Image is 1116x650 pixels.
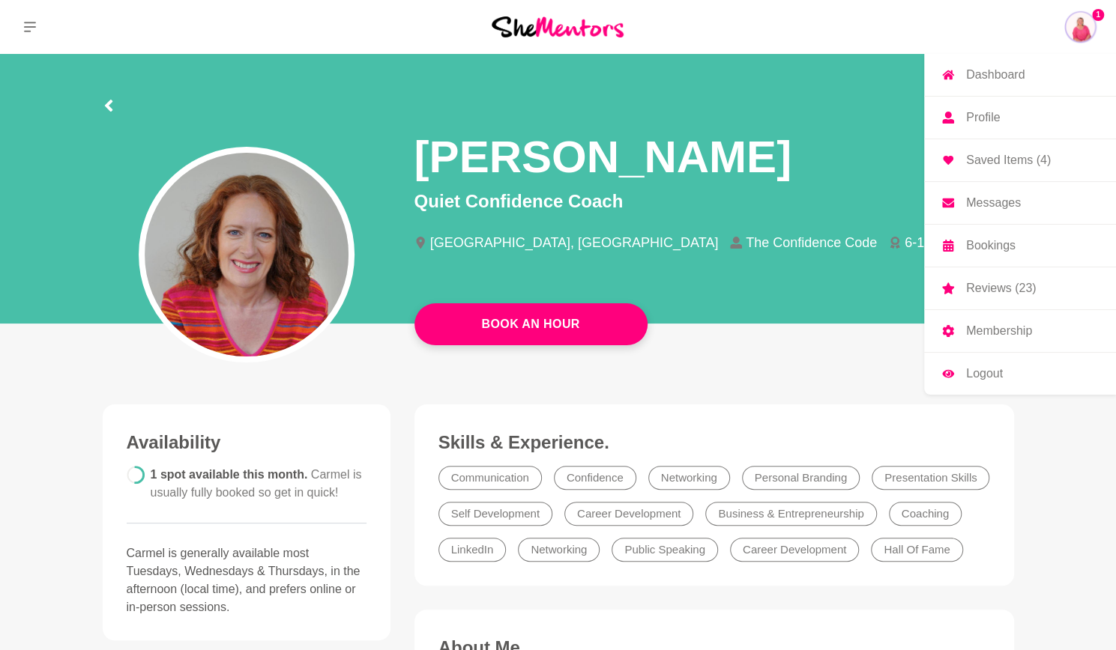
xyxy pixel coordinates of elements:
[127,544,367,616] p: Carmel is generally available most Tuesdays, Wednesdays & Thursdays, in the afternoon (local time...
[924,182,1116,224] a: Messages
[966,154,1051,166] p: Saved Items (4)
[414,236,731,249] li: [GEOGRAPHIC_DATA], [GEOGRAPHIC_DATA]
[492,16,624,37] img: She Mentors Logo
[889,236,980,249] li: 6-10 years
[414,129,791,185] h1: [PERSON_NAME]
[924,225,1116,267] a: Bookings
[414,303,648,345] button: Book An Hour
[1062,9,1098,45] img: Sandy Hanrahan
[1062,9,1098,45] a: Sandy Hanrahan1DashboardProfileSaved Items (4)MessagesBookingsReviews (23)MembershipLogout
[924,54,1116,96] a: Dashboard
[730,236,889,249] li: The Confidence Code
[966,325,1032,337] p: Membership
[966,368,1003,380] p: Logout
[414,188,1014,215] p: Quiet Confidence Coach
[966,69,1025,81] p: Dashboard
[966,112,1000,124] p: Profile
[966,197,1021,209] p: Messages
[1092,9,1104,21] span: 1
[966,282,1036,294] p: Reviews (23)
[127,431,367,454] h3: Availability
[966,240,1016,252] p: Bookings
[151,468,362,499] span: 1 spot available this month.
[924,267,1116,309] a: Reviews (23)
[924,139,1116,181] a: Saved Items (4)
[438,431,990,454] h3: Skills & Experience.
[924,97,1116,139] a: Profile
